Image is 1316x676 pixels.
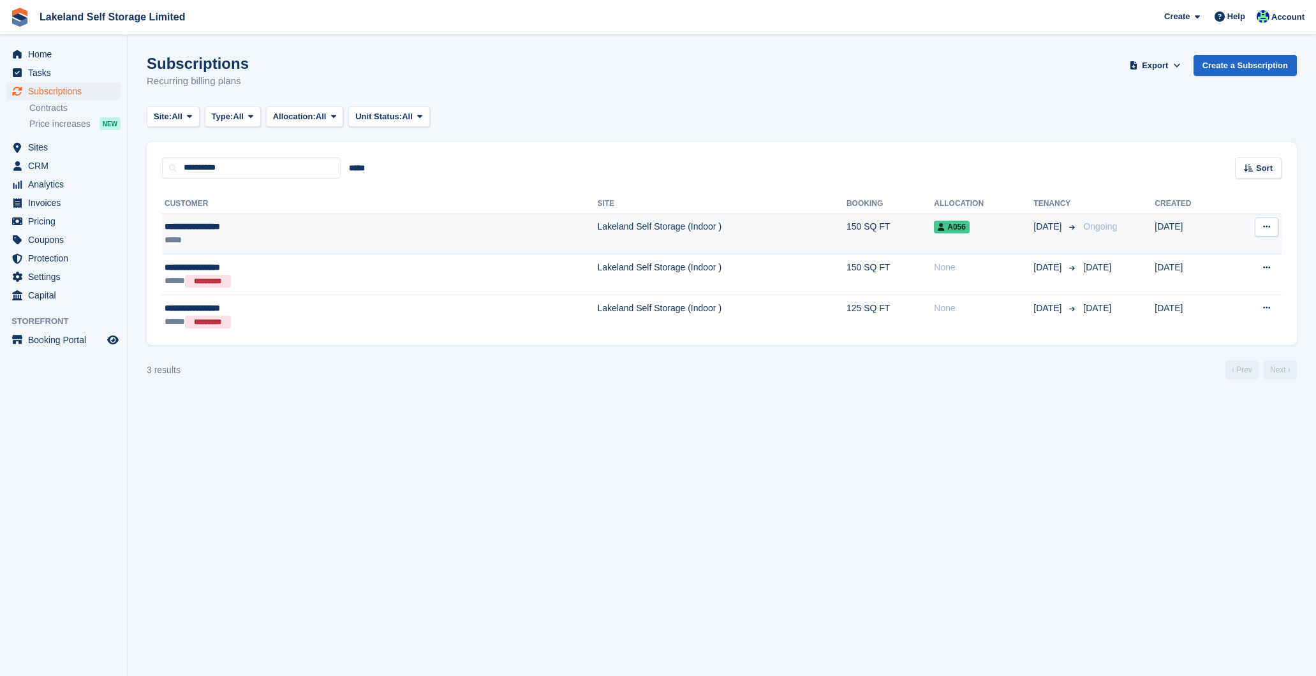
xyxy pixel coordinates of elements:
a: Create a Subscription [1194,55,1297,76]
th: Site [598,194,847,214]
a: menu [6,194,121,212]
span: Storefront [11,315,127,328]
img: stora-icon-8386f47178a22dfd0bd8f6a31ec36ba5ce8667c1dd55bd0f319d3a0aa187defe.svg [10,8,29,27]
span: [DATE] [1083,303,1111,313]
a: menu [6,331,121,349]
span: Protection [28,249,105,267]
div: 3 results [147,364,181,377]
span: Sites [28,138,105,156]
span: Capital [28,286,105,304]
span: [DATE] [1083,262,1111,272]
th: Allocation [934,194,1033,214]
span: Allocation: [273,110,316,123]
span: Account [1271,11,1305,24]
a: menu [6,82,121,100]
span: Booking Portal [28,331,105,349]
td: 150 SQ FT [847,214,934,254]
p: Recurring billing plans [147,74,249,89]
span: Ongoing [1083,221,1117,231]
h1: Subscriptions [147,55,249,72]
a: Lakeland Self Storage Limited [34,6,191,27]
span: Coupons [28,231,105,249]
button: Allocation: All [266,107,344,128]
span: Export [1142,59,1168,72]
span: A056 [934,221,970,233]
a: Previous [1225,360,1259,379]
a: Contracts [29,102,121,114]
th: Created [1155,194,1228,214]
span: [DATE] [1033,302,1064,315]
td: Lakeland Self Storage (Indoor ) [598,254,847,295]
button: Type: All [205,107,261,128]
td: Lakeland Self Storage (Indoor ) [598,214,847,254]
td: [DATE] [1155,214,1228,254]
a: Price increases NEW [29,117,121,131]
span: [DATE] [1033,261,1064,274]
a: menu [6,175,121,193]
a: menu [6,45,121,63]
span: Site: [154,110,172,123]
a: menu [6,157,121,175]
td: [DATE] [1155,254,1228,295]
a: menu [6,231,121,249]
a: menu [6,268,121,286]
span: Analytics [28,175,105,193]
span: Tasks [28,64,105,82]
span: Pricing [28,212,105,230]
button: Unit Status: All [348,107,429,128]
span: All [316,110,327,123]
div: None [934,302,1033,315]
span: All [402,110,413,123]
img: Steve Aynsley [1257,10,1269,23]
span: Subscriptions [28,82,105,100]
span: Help [1227,10,1245,23]
button: Export [1127,55,1183,76]
nav: Page [1223,360,1299,379]
span: Invoices [28,194,105,212]
span: Sort [1256,162,1273,175]
button: Site: All [147,107,200,128]
span: All [172,110,182,123]
th: Customer [162,194,598,214]
span: Type: [212,110,233,123]
th: Booking [847,194,934,214]
span: Unit Status: [355,110,402,123]
a: menu [6,138,121,156]
span: [DATE] [1033,220,1064,233]
td: 150 SQ FT [847,254,934,295]
span: All [233,110,244,123]
a: menu [6,286,121,304]
span: CRM [28,157,105,175]
a: Next [1264,360,1297,379]
td: 125 SQ FT [847,295,934,335]
a: menu [6,64,121,82]
th: Tenancy [1033,194,1078,214]
span: Create [1164,10,1190,23]
span: Settings [28,268,105,286]
a: menu [6,212,121,230]
div: NEW [100,117,121,130]
td: Lakeland Self Storage (Indoor ) [598,295,847,335]
a: Preview store [105,332,121,348]
a: menu [6,249,121,267]
span: Home [28,45,105,63]
div: None [934,261,1033,274]
span: Price increases [29,118,91,130]
td: [DATE] [1155,295,1228,335]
